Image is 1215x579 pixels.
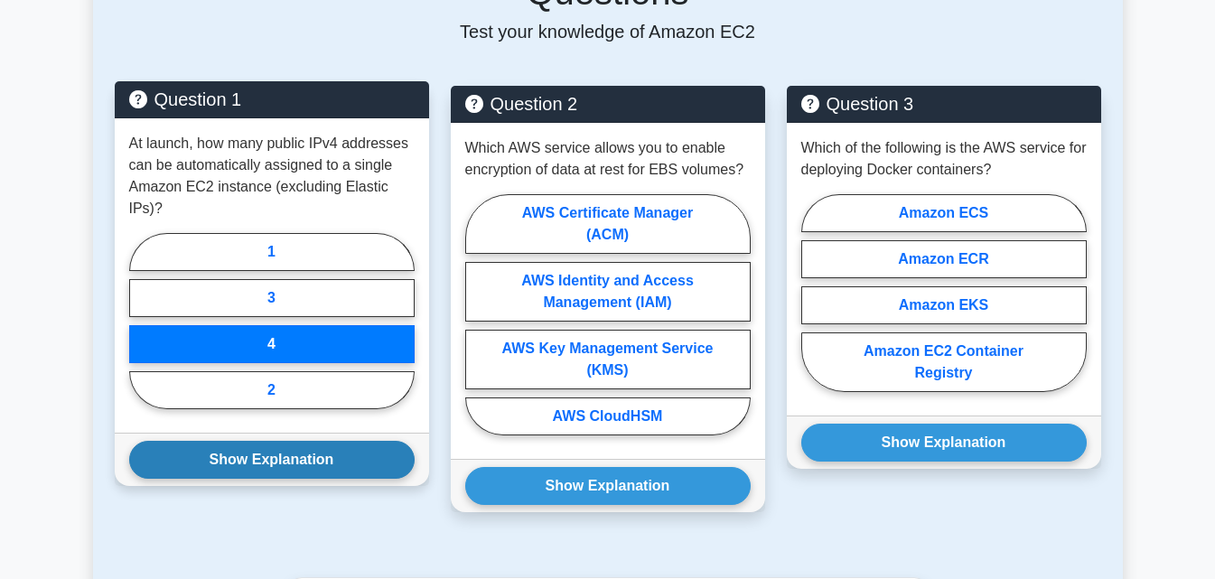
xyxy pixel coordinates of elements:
label: AWS Key Management Service (KMS) [465,330,751,389]
label: AWS Certificate Manager (ACM) [465,194,751,254]
h5: Question 1 [129,89,415,110]
p: Test your knowledge of Amazon EC2 [115,21,1101,42]
label: 2 [129,371,415,409]
p: At launch, how many public IPv4 addresses can be automatically assigned to a single Amazon EC2 in... [129,133,415,219]
label: Amazon ECS [801,194,1087,232]
p: Which of the following is the AWS service for deploying Docker containers? [801,137,1087,181]
label: AWS CloudHSM [465,397,751,435]
p: Which AWS service allows you to enable encryption of data at rest for EBS volumes? [465,137,751,181]
label: Amazon ECR [801,240,1087,278]
label: 3 [129,279,415,317]
label: Amazon EKS [801,286,1087,324]
label: AWS Identity and Access Management (IAM) [465,262,751,322]
label: 4 [129,325,415,363]
button: Show Explanation [465,467,751,505]
h5: Question 3 [801,93,1087,115]
label: 1 [129,233,415,271]
button: Show Explanation [129,441,415,479]
label: Amazon EC2 Container Registry [801,332,1087,392]
button: Show Explanation [801,424,1087,462]
h5: Question 2 [465,93,751,115]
